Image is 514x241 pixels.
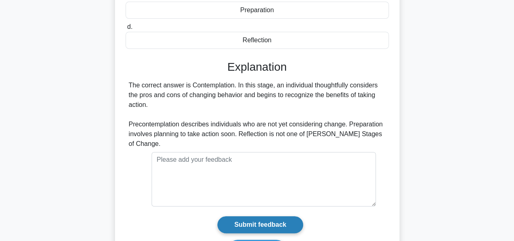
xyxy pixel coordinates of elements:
input: Submit feedback [217,216,303,233]
span: d. [127,23,132,30]
div: The correct answer is Contemplation. In this stage, an individual thoughtfully considers the pros... [129,80,386,149]
div: Reflection [126,32,389,49]
div: Preparation [126,2,389,19]
h3: Explanation [130,60,384,74]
